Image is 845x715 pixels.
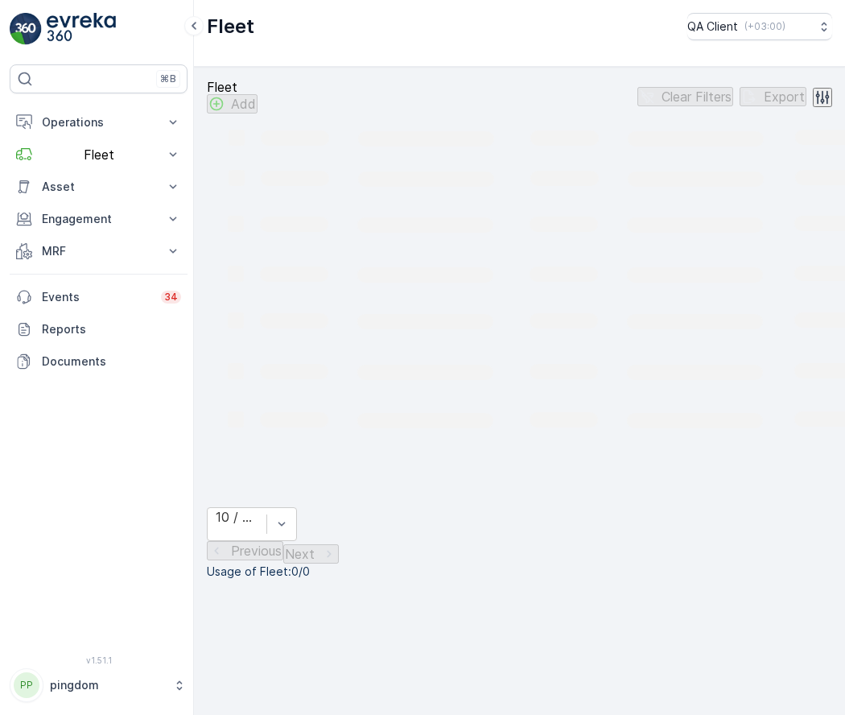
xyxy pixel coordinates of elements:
p: QA Client [687,19,738,35]
button: Previous [207,541,283,560]
p: Operations [42,114,155,130]
button: Engagement [10,203,188,235]
p: ⌘B [160,72,176,85]
p: Fleet [42,147,155,162]
p: Fleet [207,14,254,39]
p: Previous [231,543,282,558]
p: ( +03:00 ) [744,20,785,33]
p: Usage of Fleet : 0/0 [207,564,832,580]
p: Events [42,289,151,305]
p: 34 [164,291,178,304]
div: 10 / Page [216,510,258,524]
p: Fleet [207,80,258,94]
button: Next [283,544,339,564]
button: Operations [10,106,188,138]
button: Asset [10,171,188,203]
p: MRF [42,243,155,259]
p: Add [231,97,256,111]
button: PPpingdom [10,668,188,702]
p: Export [764,89,805,104]
p: Engagement [42,211,155,227]
button: QA Client(+03:00) [687,13,832,40]
a: Reports [10,313,188,345]
button: Add [207,94,258,114]
button: Clear Filters [637,87,733,106]
p: Documents [42,353,181,370]
button: Export [740,87,806,106]
p: Clear Filters [662,89,732,104]
p: Asset [42,179,155,195]
p: Reports [42,321,181,337]
p: Next [285,547,315,561]
a: Documents [10,345,188,378]
p: pingdom [50,677,165,693]
div: PP [14,672,39,698]
img: logo [10,13,42,45]
button: Fleet [10,138,188,171]
img: logo_light-DOdMpM7g.png [47,13,116,45]
a: Events34 [10,281,188,313]
button: MRF [10,235,188,267]
span: v 1.51.1 [10,655,188,665]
